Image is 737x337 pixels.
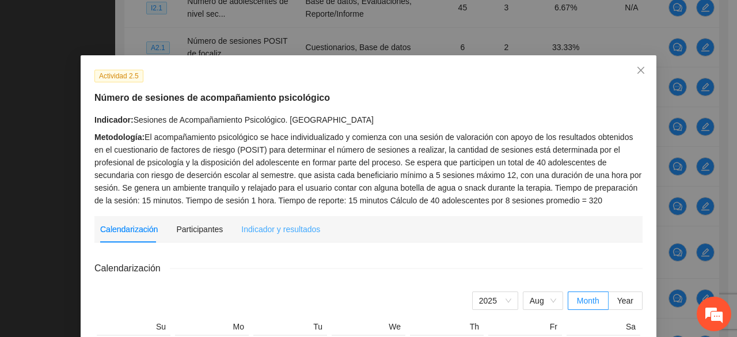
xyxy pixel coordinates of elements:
[486,321,564,335] th: Fr
[94,113,643,126] div: Sesiones de Acompañamiento Psicológico. [GEOGRAPHIC_DATA]
[617,296,633,305] span: Year
[251,321,329,335] th: Tu
[173,321,251,335] th: Mo
[60,59,193,74] div: Chatee con nosotros ahora
[94,321,173,335] th: Su
[94,91,643,105] h5: Número de sesiones de acompañamiento psicológico
[94,261,170,275] span: Calendarización
[94,115,134,124] strong: Indicador:
[6,219,219,259] textarea: Escriba su mensaje y pulse “Intro”
[189,6,216,33] div: Minimizar ventana de chat en vivo
[94,132,145,142] strong: Metodología:
[577,296,599,305] span: Month
[241,223,320,236] div: Indicador y resultados
[100,223,158,236] div: Calendarización
[408,321,486,335] th: Th
[530,292,556,309] span: Aug
[176,223,223,236] div: Participantes
[329,321,408,335] th: We
[479,292,511,309] span: 2025
[94,131,643,207] div: El acompañamiento psicológico se hace individualizado y comienza con una sesión de valoración con...
[94,70,143,82] span: Actividad 2.5
[636,66,645,75] span: close
[67,106,159,222] span: Estamos en línea.
[625,55,656,86] button: Close
[564,321,643,335] th: Sa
